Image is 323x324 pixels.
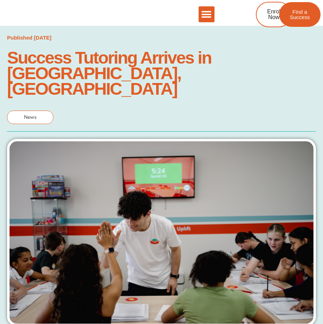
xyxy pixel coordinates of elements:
time: [DATE] [34,35,52,41]
a: Enrol Now [256,2,292,27]
div: Menu Toggle [199,6,215,22]
a: Find a Success [279,2,321,27]
span: Enrol Now [267,9,280,20]
span: News [24,114,37,120]
span: Published [7,35,33,41]
h1: Success Tutoring Arrives in [GEOGRAPHIC_DATA], [GEOGRAPHIC_DATA] [7,50,316,96]
a: Published [DATE] [7,33,52,43]
span: Find a Success [290,9,310,20]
